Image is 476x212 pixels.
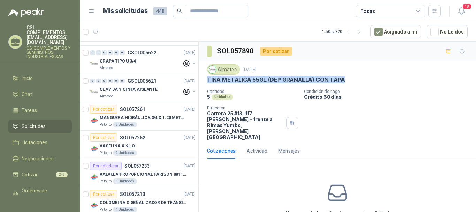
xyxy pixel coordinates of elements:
[100,58,136,65] p: GRAPA TIPO U 3/4
[128,50,156,55] p: GSOL005622
[90,201,98,210] img: Company Logo
[120,135,145,140] p: SOL057252
[8,8,44,17] img: Logo peakr
[8,136,72,149] a: Licitaciones
[8,120,72,133] a: Solicitudes
[124,163,150,168] p: SOL057233
[455,5,468,17] button: 18
[370,25,421,38] button: Asignado a mi
[90,49,197,71] a: 0 0 0 0 0 0 GSOL005622[DATE] Company LogoGRAPA TIPO U 3/4Almatec
[208,66,216,73] img: Company Logo
[100,115,186,121] p: MANGUERA HIDRÁULICA 3/4 X 1.20 METROS DE LONGITUD HR-HR-ACOPLADA
[322,26,365,37] div: 1 - 50 de 320
[90,88,98,96] img: Company Logo
[96,79,101,83] div: 0
[26,46,72,59] p: CSI COMPLEMENTOS Y SUMINISTROS INDUSTRIALES SAS
[103,6,148,16] h1: Mis solicitudes
[304,89,473,94] p: Condición de pago
[108,50,113,55] div: 0
[243,66,256,73] p: [DATE]
[207,94,210,100] p: 5
[8,152,72,165] a: Negociaciones
[207,105,284,110] p: Dirección
[108,79,113,83] div: 0
[207,64,240,75] div: Almatec
[22,187,65,202] span: Órdenes de Compra
[8,72,72,85] a: Inicio
[22,123,46,130] span: Solicitudes
[177,8,182,13] span: search
[184,163,195,169] p: [DATE]
[100,178,112,184] p: Patojito
[90,79,95,83] div: 0
[114,50,119,55] div: 0
[90,173,98,181] img: Company Logo
[100,122,112,127] p: Patojito
[462,3,472,10] span: 18
[22,139,47,146] span: Licitaciones
[8,88,72,101] a: Chat
[100,199,186,206] p: COLOMBINA O SEÑALIZADOR DE TRANSITO
[184,191,195,198] p: [DATE]
[22,171,38,178] span: Cotizar
[217,46,254,57] h3: SOL057890
[207,147,236,155] div: Cotizaciones
[90,133,117,142] div: Por cotizar
[26,25,72,45] p: CSI COMPLEMENTOS [EMAIL_ADDRESS][DOMAIN_NAME]
[128,79,156,83] p: GSOL005621
[102,50,107,55] div: 0
[113,150,137,156] div: 2 Unidades
[90,190,117,198] div: Por cotizar
[90,145,98,153] img: Company Logo
[427,25,468,38] button: No Leídos
[8,168,72,181] a: Cotizar245
[360,7,375,15] div: Todas
[100,65,113,71] p: Almatec
[90,162,122,170] div: Por adjudicar
[184,50,195,56] p: [DATE]
[22,90,32,98] span: Chat
[80,102,198,131] a: Por cotizarSOL057261[DATE] Company LogoMANGUERA HIDRÁULICA 3/4 X 1.20 METROS DE LONGITUD HR-HR-AC...
[207,76,345,83] p: TINA METALICA 55GL (DEP GRANALLA) CON TAPA
[90,77,197,99] a: 0 0 0 0 0 0 GSOL005621[DATE] Company LogoCLAVIJA Y CINTA AISLANTEAlmatec
[120,107,145,112] p: SOL057261
[260,47,292,56] div: Por cotizar
[96,50,101,55] div: 0
[22,74,33,82] span: Inicio
[247,147,267,155] div: Actividad
[207,89,298,94] p: Cantidad
[113,178,137,184] div: 1 Unidades
[100,86,158,93] p: CLAVIJA Y CINTA AISLANTE
[278,147,300,155] div: Mensajes
[102,79,107,83] div: 0
[113,122,137,127] div: 3 Unidades
[100,143,135,149] p: VASELINA X KILO
[80,131,198,159] a: Por cotizarSOL057252[DATE] Company LogoVASELINA X KILOPatojito2 Unidades
[207,110,284,140] p: Carrera 25 #13-117 [PERSON_NAME] - frente a Rimax Yumbo , [PERSON_NAME][GEOGRAPHIC_DATA]
[22,155,54,162] span: Negociaciones
[184,134,195,141] p: [DATE]
[120,192,145,197] p: SOL057213
[8,104,72,117] a: Tareas
[100,150,112,156] p: Patojito
[120,50,125,55] div: 0
[184,78,195,85] p: [DATE]
[80,159,198,187] a: Por adjudicarSOL057233[DATE] Company LogoVALVULA PROPORCIONAL PARISON 0811404612 / 4WRPEH6C4 REXR...
[212,94,233,100] div: Unidades
[100,171,186,178] p: VALVULA PROPORCIONAL PARISON 0811404612 / 4WRPEH6C4 REXROTH
[184,106,195,113] p: [DATE]
[22,107,37,114] span: Tareas
[114,79,119,83] div: 0
[120,79,125,83] div: 0
[90,105,117,114] div: Por cotizar
[8,184,72,205] a: Órdenes de Compra
[90,116,98,125] img: Company Logo
[90,60,98,68] img: Company Logo
[153,7,167,15] span: 448
[90,50,95,55] div: 0
[56,172,68,177] span: 245
[304,94,473,100] p: Crédito 60 días
[100,94,113,99] p: Almatec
